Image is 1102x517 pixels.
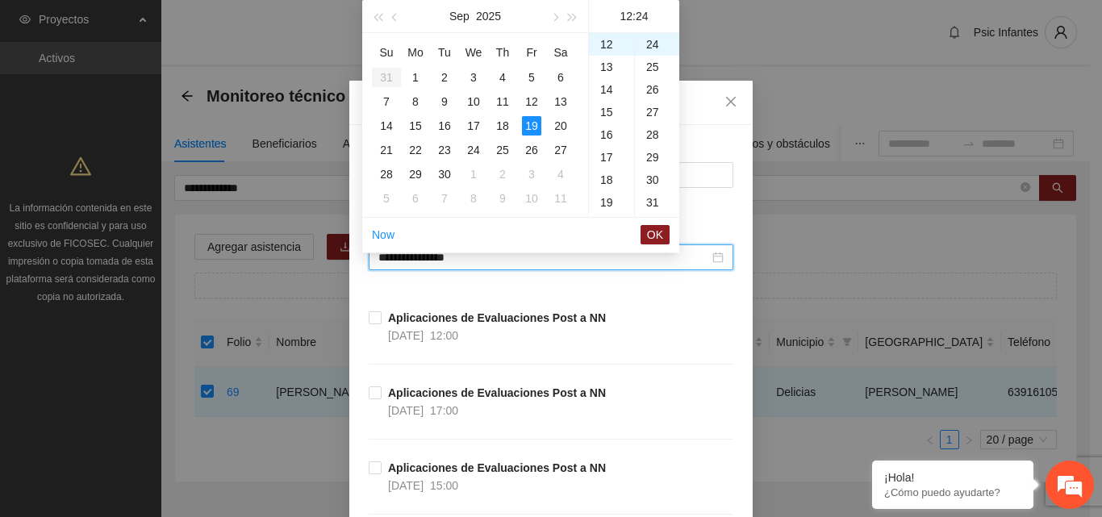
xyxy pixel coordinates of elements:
td: 2025-10-03 [517,162,546,186]
div: 9 [493,189,512,208]
td: 2025-09-17 [459,114,488,138]
td: 2025-10-09 [488,186,517,211]
div: 26 [635,78,679,101]
th: Su [372,40,401,65]
span: [DATE] [388,329,424,342]
div: 7 [435,189,454,208]
td: 2025-10-07 [430,186,459,211]
div: 26 [522,140,541,160]
span: Estamos en línea. [94,168,223,331]
div: 8 [464,189,483,208]
div: 32 [635,214,679,236]
div: 13 [589,56,634,78]
div: 27 [635,101,679,123]
div: Chatee con nosotros ahora [84,82,271,103]
div: 28 [635,123,679,146]
div: 20 [551,116,570,136]
div: 7 [377,92,396,111]
div: Minimizar ventana de chat en vivo [265,8,303,47]
td: 2025-09-23 [430,138,459,162]
td: 2025-10-11 [546,186,575,211]
div: 8 [406,92,425,111]
td: 2025-10-08 [459,186,488,211]
div: 2 [493,165,512,184]
th: Sa [546,40,575,65]
td: 2025-09-25 [488,138,517,162]
div: 18 [589,169,634,191]
textarea: Escriba su mensaje y pulse “Intro” [8,345,307,402]
td: 2025-09-10 [459,90,488,114]
div: 17 [464,116,483,136]
div: 6 [551,68,570,87]
div: 6 [406,189,425,208]
td: 2025-09-12 [517,90,546,114]
button: OK [641,225,670,244]
td: 2025-09-11 [488,90,517,114]
div: 12 [589,33,634,56]
div: 29 [406,165,425,184]
div: 22 [406,140,425,160]
span: 12:00 [430,329,458,342]
div: 12 [522,92,541,111]
td: 2025-09-02 [430,65,459,90]
td: 2025-09-19 [517,114,546,138]
td: 2025-09-21 [372,138,401,162]
div: 29 [635,146,679,169]
p: ¿Cómo puedo ayudarte? [884,486,1021,498]
th: Mo [401,40,430,65]
td: 2025-09-08 [401,90,430,114]
div: 21 [377,140,396,160]
td: 2025-09-30 [430,162,459,186]
span: 17:00 [430,404,458,417]
td: 2025-10-02 [488,162,517,186]
div: 3 [464,68,483,87]
div: 15 [406,116,425,136]
div: 14 [589,78,634,101]
div: 19 [589,191,634,214]
div: 5 [522,68,541,87]
div: 3 [522,165,541,184]
td: 2025-09-09 [430,90,459,114]
div: 27 [551,140,570,160]
span: [DATE] [388,479,424,492]
td: 2025-10-06 [401,186,430,211]
div: 11 [551,189,570,208]
div: 14 [377,116,396,136]
td: 2025-09-24 [459,138,488,162]
div: 24 [635,33,679,56]
td: 2025-09-27 [546,138,575,162]
div: ¡Hola! [884,471,1021,484]
div: 23 [435,140,454,160]
td: 2025-09-04 [488,65,517,90]
td: 2025-09-07 [372,90,401,114]
span: OK [647,226,663,244]
td: 2025-09-18 [488,114,517,138]
div: 10 [522,189,541,208]
td: 2025-09-28 [372,162,401,186]
a: Now [372,228,394,241]
td: 2025-09-26 [517,138,546,162]
div: 30 [435,165,454,184]
div: 5 [377,189,396,208]
td: 2025-09-14 [372,114,401,138]
strong: Aplicaciones de Evaluaciones Post a NN [388,386,606,399]
div: 31 [635,191,679,214]
td: 2025-09-05 [517,65,546,90]
td: 2025-10-01 [459,162,488,186]
div: 20 [589,214,634,236]
span: 15:00 [430,479,458,492]
td: 2025-09-03 [459,65,488,90]
td: 2025-09-29 [401,162,430,186]
td: 2025-09-20 [546,114,575,138]
td: 2025-09-06 [546,65,575,90]
div: 28 [377,165,396,184]
strong: Aplicaciones de Evaluaciones Post a NN [388,461,606,474]
button: Close [709,81,753,124]
div: 2 [435,68,454,87]
div: 30 [635,169,679,191]
td: 2025-10-04 [546,162,575,186]
div: 16 [435,116,454,136]
div: 17 [589,146,634,169]
div: 1 [464,165,483,184]
td: 2025-09-22 [401,138,430,162]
